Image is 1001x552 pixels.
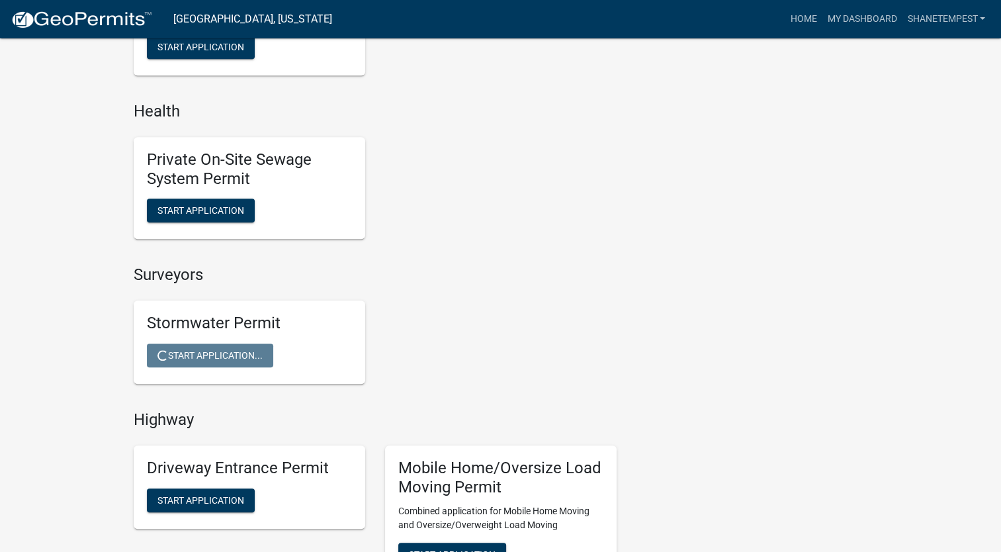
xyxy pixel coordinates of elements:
[157,350,263,361] span: Start Application...
[157,42,244,52] span: Start Application
[822,7,902,32] a: My Dashboard
[147,459,352,478] h5: Driveway Entrance Permit
[134,102,617,121] h4: Health
[147,488,255,512] button: Start Application
[147,150,352,189] h5: Private On-Site Sewage System Permit
[157,494,244,505] span: Start Application
[398,459,603,497] h5: Mobile Home/Oversize Load Moving Permit
[147,35,255,59] button: Start Application
[147,314,352,333] h5: Stormwater Permit
[134,265,617,285] h4: Surveyors
[398,504,603,532] p: Combined application for Mobile Home Moving and Oversize/Overweight Load Moving
[147,199,255,222] button: Start Application
[134,410,617,430] h4: Highway
[173,8,332,30] a: [GEOGRAPHIC_DATA], [US_STATE]
[785,7,822,32] a: Home
[902,7,990,32] a: shanetempest
[157,205,244,216] span: Start Application
[147,344,273,367] button: Start Application...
